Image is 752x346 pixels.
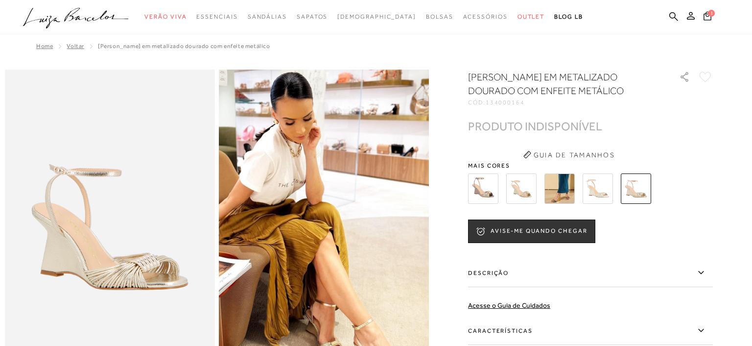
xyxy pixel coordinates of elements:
span: Mais cores [468,163,713,169]
span: Acessórios [463,13,508,20]
span: [PERSON_NAME] EM METALIZADO DOURADO COM ENFEITE METÁLICO [98,43,270,49]
span: Bolsas [426,13,453,20]
button: 1 [701,11,714,24]
span: 134000164 [486,99,525,106]
a: Acesse o Guia de Cuidados [468,301,550,309]
button: AVISE-ME QUANDO CHEGAR [468,220,595,243]
a: categoryNavScreenReaderText [144,8,187,26]
span: BLOG LB [554,13,583,20]
span: 1 [708,10,715,17]
a: categoryNavScreenReaderText [196,8,237,26]
span: [DEMOGRAPHIC_DATA] [337,13,416,20]
a: categoryNavScreenReaderText [426,8,453,26]
a: categoryNavScreenReaderText [517,8,545,26]
button: Guia de Tamanhos [520,147,618,163]
img: SANDÁLIA ANABELA EM COURO COBRA METAL CHUMBO COM ENFEITE METÁLICO [468,173,498,204]
span: Sapatos [297,13,328,20]
a: categoryNavScreenReaderText [463,8,508,26]
span: Verão Viva [144,13,187,20]
div: CÓD: [468,99,664,105]
label: Características [468,317,713,345]
label: Descrição [468,259,713,287]
a: BLOG LB [554,8,583,26]
a: Voltar [67,43,84,49]
a: Home [36,43,53,49]
a: noSubCategoriesText [337,8,416,26]
h1: [PERSON_NAME] EM METALIZADO DOURADO COM ENFEITE METÁLICO [468,70,652,98]
img: SANDÁLIA ANABELA EM METALIZADO DOURADO COM ENFEITE METÁLICO [621,173,651,204]
img: SANDÁLIA ANABELA EM COURO COBRA METAL OURO COM ENFEITE METÁLICO [544,173,575,204]
span: Outlet [517,13,545,20]
img: SANDÁLIA ANABELA EM COURO COBRA METAL DOURADO COM ENFEITE METÁLICO [506,173,537,204]
img: SANDÁLIA ANABELA EM COURO OFF WHITE COM ENFEITE METÁLICO [583,173,613,204]
a: categoryNavScreenReaderText [248,8,287,26]
span: Essenciais [196,13,237,20]
a: categoryNavScreenReaderText [297,8,328,26]
span: Sandálias [248,13,287,20]
div: PRODUTO INDISPONÍVEL [468,121,602,131]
